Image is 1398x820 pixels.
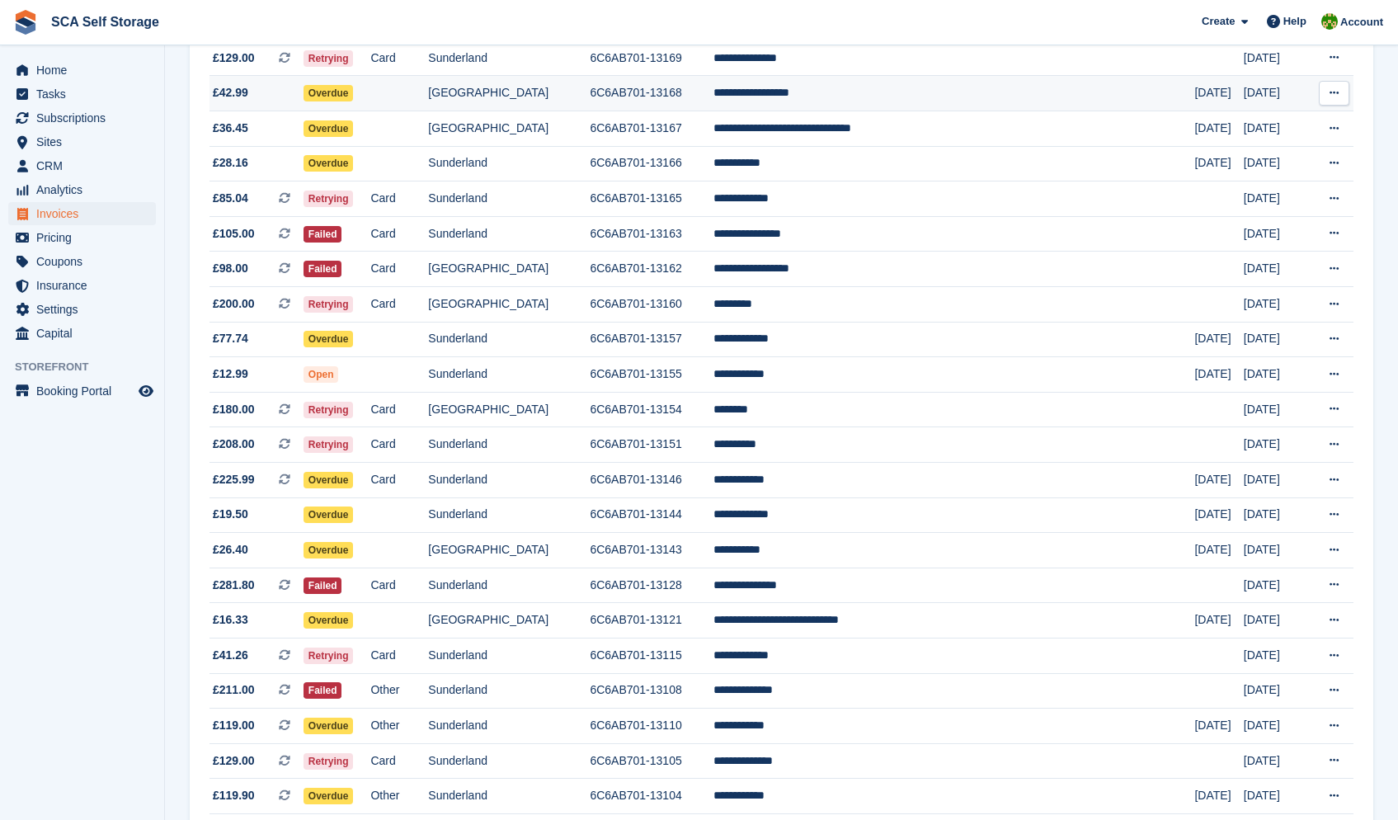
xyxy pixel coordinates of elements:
[590,216,713,252] td: 6C6AB701-13163
[8,322,156,345] a: menu
[15,359,164,375] span: Storefront
[428,111,590,147] td: [GEOGRAPHIC_DATA]
[36,130,135,153] span: Sites
[36,298,135,321] span: Settings
[1244,779,1307,814] td: [DATE]
[213,49,255,67] span: £129.00
[304,788,354,804] span: Overdue
[370,709,428,744] td: Other
[1194,779,1243,814] td: [DATE]
[1194,709,1243,744] td: [DATE]
[428,392,590,427] td: [GEOGRAPHIC_DATA]
[590,76,713,111] td: 6C6AB701-13168
[213,154,248,172] span: £28.16
[8,202,156,225] a: menu
[304,542,354,558] span: Overdue
[213,471,255,488] span: £225.99
[590,146,713,181] td: 6C6AB701-13166
[1244,427,1307,463] td: [DATE]
[136,381,156,401] a: Preview store
[590,322,713,357] td: 6C6AB701-13157
[370,287,428,323] td: Card
[36,250,135,273] span: Coupons
[428,533,590,568] td: [GEOGRAPHIC_DATA]
[304,120,354,137] span: Overdue
[1244,392,1307,427] td: [DATE]
[36,322,135,345] span: Capital
[1244,252,1307,287] td: [DATE]
[590,392,713,427] td: 6C6AB701-13154
[304,648,354,664] span: Retrying
[370,427,428,463] td: Card
[1283,13,1306,30] span: Help
[590,603,713,639] td: 6C6AB701-13121
[590,743,713,779] td: 6C6AB701-13105
[304,226,342,243] span: Failed
[8,59,156,82] a: menu
[1244,76,1307,111] td: [DATE]
[1321,13,1338,30] img: Sam Chapman
[213,330,248,347] span: £77.74
[370,673,428,709] td: Other
[370,216,428,252] td: Card
[590,357,713,393] td: 6C6AB701-13155
[1244,111,1307,147] td: [DATE]
[304,718,354,734] span: Overdue
[428,638,590,673] td: Sunderland
[213,260,248,277] span: £98.00
[428,357,590,393] td: Sunderland
[1244,709,1307,744] td: [DATE]
[590,497,713,533] td: 6C6AB701-13144
[304,296,354,313] span: Retrying
[36,106,135,130] span: Subscriptions
[370,392,428,427] td: Card
[590,462,713,497] td: 6C6AB701-13146
[590,181,713,217] td: 6C6AB701-13165
[1194,603,1243,639] td: [DATE]
[428,568,590,603] td: Sunderland
[213,541,248,558] span: £26.40
[213,577,255,594] span: £281.80
[304,612,354,629] span: Overdue
[8,106,156,130] a: menu
[213,401,255,418] span: £180.00
[13,10,38,35] img: stora-icon-8386f47178a22dfd0bd8f6a31ec36ba5ce8667c1dd55bd0f319d3a0aa187defe.svg
[213,365,248,383] span: £12.99
[304,155,354,172] span: Overdue
[1244,462,1307,497] td: [DATE]
[304,50,354,67] span: Retrying
[590,427,713,463] td: 6C6AB701-13151
[370,779,428,814] td: Other
[213,787,255,804] span: £119.90
[8,82,156,106] a: menu
[370,40,428,76] td: Card
[428,743,590,779] td: Sunderland
[590,638,713,673] td: 6C6AB701-13115
[304,682,342,699] span: Failed
[428,181,590,217] td: Sunderland
[213,295,255,313] span: £200.00
[36,202,135,225] span: Invoices
[304,366,339,383] span: Open
[1194,462,1243,497] td: [DATE]
[8,154,156,177] a: menu
[590,252,713,287] td: 6C6AB701-13162
[370,743,428,779] td: Card
[590,533,713,568] td: 6C6AB701-13143
[428,462,590,497] td: Sunderland
[304,402,354,418] span: Retrying
[304,507,354,523] span: Overdue
[370,462,428,497] td: Card
[304,85,354,101] span: Overdue
[8,298,156,321] a: menu
[370,638,428,673] td: Card
[428,216,590,252] td: Sunderland
[1194,111,1243,147] td: [DATE]
[8,274,156,297] a: menu
[1244,216,1307,252] td: [DATE]
[8,130,156,153] a: menu
[428,146,590,181] td: Sunderland
[428,252,590,287] td: [GEOGRAPHIC_DATA]
[36,379,135,403] span: Booking Portal
[213,190,248,207] span: £85.04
